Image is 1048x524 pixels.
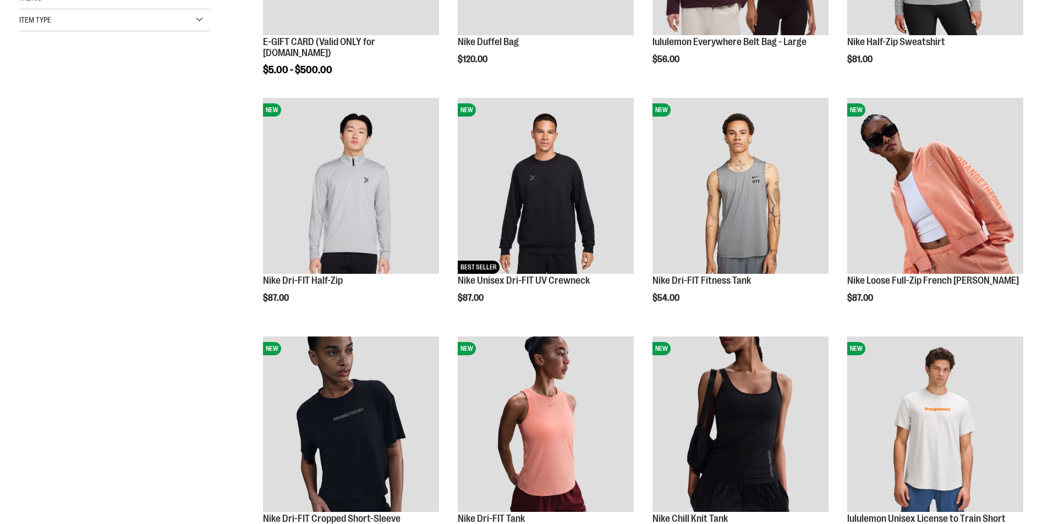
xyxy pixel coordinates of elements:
a: Nike Half-Zip Sweatshirt [847,36,945,47]
span: $87.00 [458,293,485,303]
a: lululemon Everywhere Belt Bag - Large [652,36,806,47]
span: BEST SELLER [458,261,500,274]
span: $54.00 [652,293,681,303]
a: Nike Dri-FIT TankNEW [458,337,634,514]
span: NEW [847,103,865,117]
span: $5.00 - $500.00 [263,64,332,75]
a: Nike Chill Knit TankNEW [652,337,828,514]
a: Nike Dri-FIT Cropped Short-Sleeve [263,513,400,524]
img: Nike Dri-FIT Cropped Short-Sleeve [263,337,439,512]
img: Nike Dri-FIT Fitness Tank [652,98,828,274]
span: $56.00 [652,54,681,64]
a: Nike Unisex Dri-FIT UV CrewneckNEWBEST SELLER [458,98,634,275]
img: lululemon Unisex License to Train Short Sleeve [847,337,1023,512]
a: Nike Dri-FIT Cropped Short-SleeveNEW [263,337,439,514]
a: Nike Dri-FIT Half-Zip [263,275,343,286]
a: Nike Duffel Bag [458,36,519,47]
span: NEW [847,342,865,355]
img: Nike Dri-FIT Tank [458,337,634,512]
a: Nike Dri-FIT Half-ZipNEW [263,98,439,275]
div: product [842,92,1029,331]
a: Nike Dri-FIT Fitness TankNEW [652,98,828,275]
img: Nike Unisex Dri-FIT UV Crewneck [458,98,634,274]
span: Item Type [19,15,51,24]
a: Nike Dri-FIT Fitness Tank [652,275,751,286]
span: $81.00 [847,54,874,64]
div: product [647,92,834,331]
img: Nike Dri-FIT Half-Zip [263,98,439,274]
span: NEW [458,103,476,117]
span: NEW [263,342,281,355]
span: NEW [652,342,671,355]
a: Nike Chill Knit Tank [652,513,728,524]
a: Nike Loose Full-Zip French Terry HoodieNEW [847,98,1023,275]
a: Nike Loose Full-Zip French [PERSON_NAME] [847,275,1019,286]
a: lululemon Unisex License to Train Short SleeveNEW [847,337,1023,514]
a: Nike Unisex Dri-FIT UV Crewneck [458,275,590,286]
span: NEW [458,342,476,355]
div: product [257,92,445,331]
span: $87.00 [263,293,290,303]
span: NEW [263,103,281,117]
img: Nike Loose Full-Zip French Terry Hoodie [847,98,1023,274]
img: Nike Chill Knit Tank [652,337,828,512]
span: NEW [652,103,671,117]
a: Nike Dri-FIT Tank [458,513,525,524]
a: E-GIFT CARD (Valid ONLY for [DOMAIN_NAME]) [263,36,375,58]
span: $87.00 [847,293,875,303]
span: $120.00 [458,54,489,64]
div: product [452,92,639,331]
